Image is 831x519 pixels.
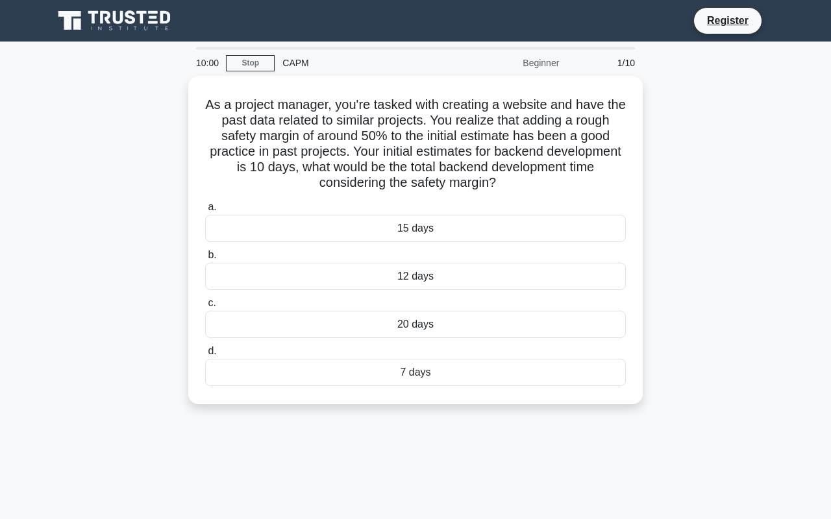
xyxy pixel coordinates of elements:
div: Beginner [453,50,567,76]
div: 1/10 [567,50,643,76]
div: 20 days [205,311,626,338]
div: 7 days [205,359,626,386]
div: 10:00 [188,50,226,76]
a: Stop [226,55,275,71]
div: 15 days [205,215,626,242]
span: d. [208,345,216,356]
div: CAPM [275,50,453,76]
div: 12 days [205,263,626,290]
a: Register [699,12,756,29]
span: a. [208,201,216,212]
span: b. [208,249,216,260]
span: c. [208,297,216,308]
h5: As a project manager, you're tasked with creating a website and have the past data related to sim... [204,97,627,191]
